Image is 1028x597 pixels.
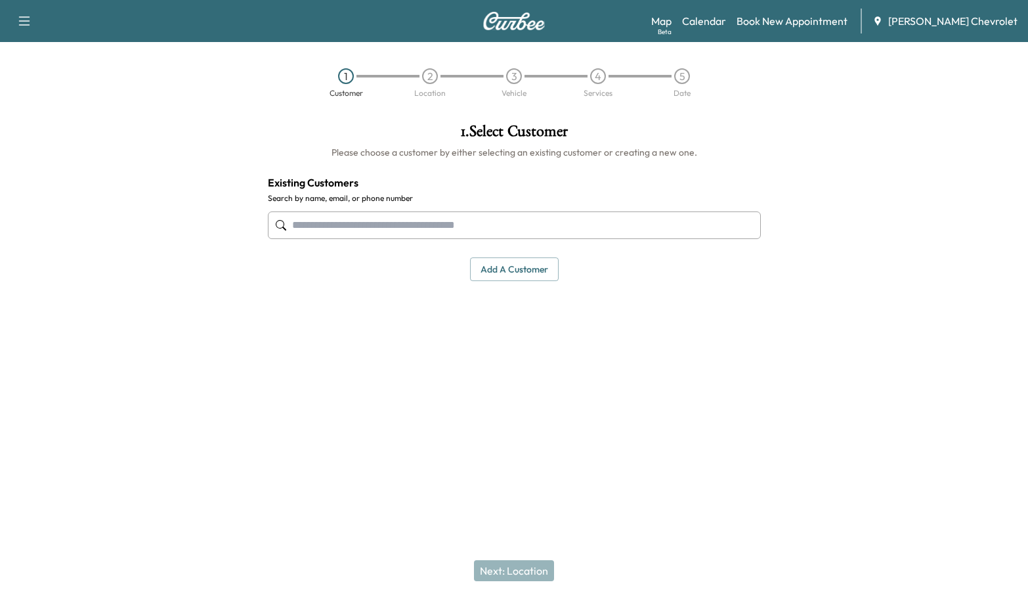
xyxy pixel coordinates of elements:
[674,68,690,84] div: 5
[590,68,606,84] div: 4
[506,68,522,84] div: 3
[414,89,446,97] div: Location
[658,27,672,37] div: Beta
[268,193,761,204] label: Search by name, email, or phone number
[268,175,761,190] h4: Existing Customers
[682,13,726,29] a: Calendar
[502,89,526,97] div: Vehicle
[268,146,761,159] h6: Please choose a customer by either selecting an existing customer or creating a new one.
[674,89,691,97] div: Date
[584,89,612,97] div: Services
[482,12,546,30] img: Curbee Logo
[338,68,354,84] div: 1
[422,68,438,84] div: 2
[888,13,1017,29] span: [PERSON_NAME] Chevrolet
[737,13,847,29] a: Book New Appointment
[330,89,363,97] div: Customer
[470,257,559,282] button: Add a customer
[268,123,761,146] h1: 1 . Select Customer
[651,13,672,29] a: MapBeta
